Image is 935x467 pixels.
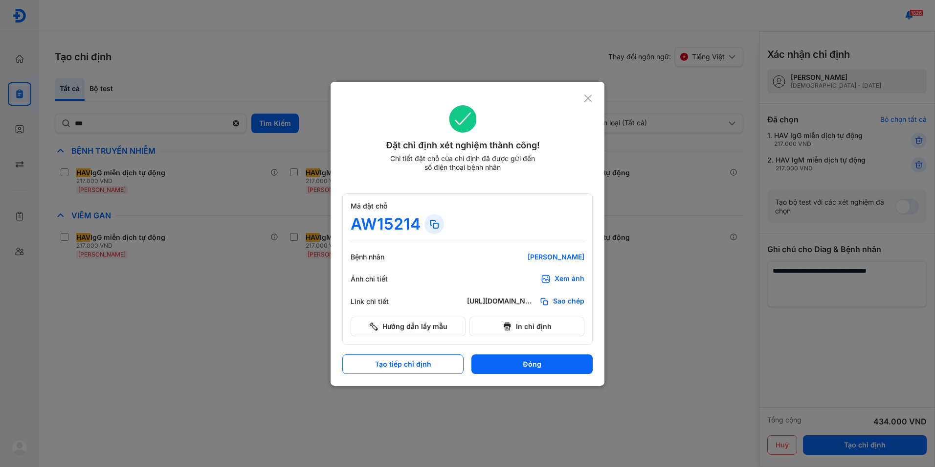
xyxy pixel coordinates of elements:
[351,253,409,261] div: Bệnh nhân
[471,354,593,374] button: Đóng
[342,139,583,152] div: Đặt chỉ định xét nghiệm thành công!
[351,275,409,283] div: Ảnh chi tiết
[467,297,535,306] div: [URL][DOMAIN_NAME]
[351,202,584,210] div: Mã đặt chỗ
[555,274,584,284] div: Xem ảnh
[386,154,539,172] div: Chi tiết đặt chỗ của chỉ định đã được gửi đến số điện thoại bệnh nhân
[467,253,584,261] div: [PERSON_NAME]
[351,317,466,336] button: Hướng dẫn lấy mẫu
[342,354,464,374] button: Tạo tiếp chỉ định
[469,317,584,336] button: In chỉ định
[351,297,409,306] div: Link chi tiết
[553,297,584,306] span: Sao chép
[351,214,421,234] div: AW15214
